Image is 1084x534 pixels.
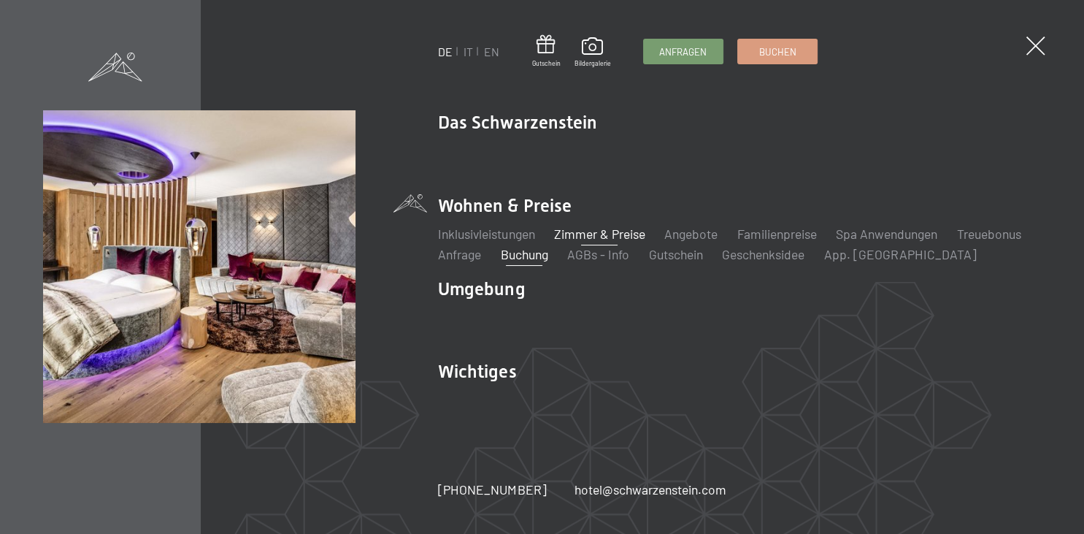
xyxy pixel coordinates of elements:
[574,37,611,68] a: Bildergalerie
[484,45,499,58] a: EN
[836,226,937,242] a: Spa Anwendungen
[823,246,976,262] a: App. [GEOGRAPHIC_DATA]
[738,39,817,64] a: Buchen
[759,45,796,58] span: Buchen
[737,226,817,242] a: Familienpreise
[664,226,718,242] a: Angebote
[501,246,548,262] a: Buchung
[438,481,546,499] a: [PHONE_NUMBER]
[644,39,723,64] a: Anfragen
[574,481,726,499] a: hotel@schwarzenstein.com
[722,246,804,262] a: Geschenksidee
[567,246,629,262] a: AGBs - Info
[438,45,453,58] a: DE
[438,481,546,497] span: [PHONE_NUMBER]
[649,246,703,262] a: Gutschein
[438,246,481,262] a: Anfrage
[659,45,707,58] span: Anfragen
[531,59,560,68] span: Gutschein
[574,59,611,68] span: Bildergalerie
[438,226,534,242] a: Inklusivleistungen
[554,226,645,242] a: Zimmer & Preise
[531,35,560,68] a: Gutschein
[956,226,1020,242] a: Treuebonus
[464,45,473,58] a: IT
